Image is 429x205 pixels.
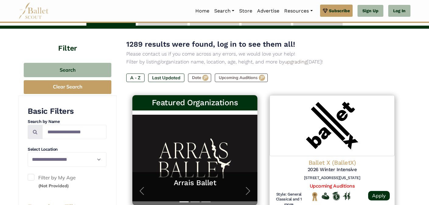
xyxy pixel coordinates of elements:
[237,5,255,17] a: Store
[343,192,351,200] img: In Person
[215,74,268,82] label: Upcoming Auditions
[323,7,328,14] img: gem.svg
[282,5,315,17] a: Resources
[212,5,237,17] a: Search
[24,63,111,77] button: Search
[322,192,329,199] img: Offers Financial Aid
[137,98,253,108] h3: Featured Organizations
[28,106,106,117] h3: Basic Filters
[311,192,319,201] img: National
[126,50,401,58] p: Please contact us if you come across any errors, we would love your help!
[28,146,106,153] h4: Select Location
[138,178,251,188] a: Arrais Ballet
[310,183,354,189] a: Upcoming Auditions
[38,183,69,189] small: (Not Provided)
[193,5,212,17] a: Home
[270,95,395,156] img: Logo
[42,125,106,139] input: Search by names...
[329,7,350,14] span: Subscribe
[284,59,307,65] a: upgrading
[320,5,353,17] a: Subscribe
[357,5,383,17] a: Sign Up
[24,80,111,94] button: Clear Search
[368,191,390,200] a: Apply
[148,74,184,82] label: Last Updated
[126,74,145,82] label: A - Z
[188,74,211,82] label: Date
[274,167,390,173] h5: 2026 Winter Intensive
[126,58,401,66] p: Filter by listing/organization name, location, age, height, and more by [DATE]!
[274,175,390,181] h6: [STREET_ADDRESS][US_STATE]
[28,119,106,125] h4: Search by Name
[19,29,117,54] h4: Filter
[28,174,106,189] label: Filter by My Age
[255,5,282,17] a: Advertise
[388,5,410,17] a: Log In
[332,192,340,200] img: Offers Scholarship
[126,40,295,49] span: 1289 results were found, log in to see them all!
[274,159,390,167] h4: Ballet X (BalletX)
